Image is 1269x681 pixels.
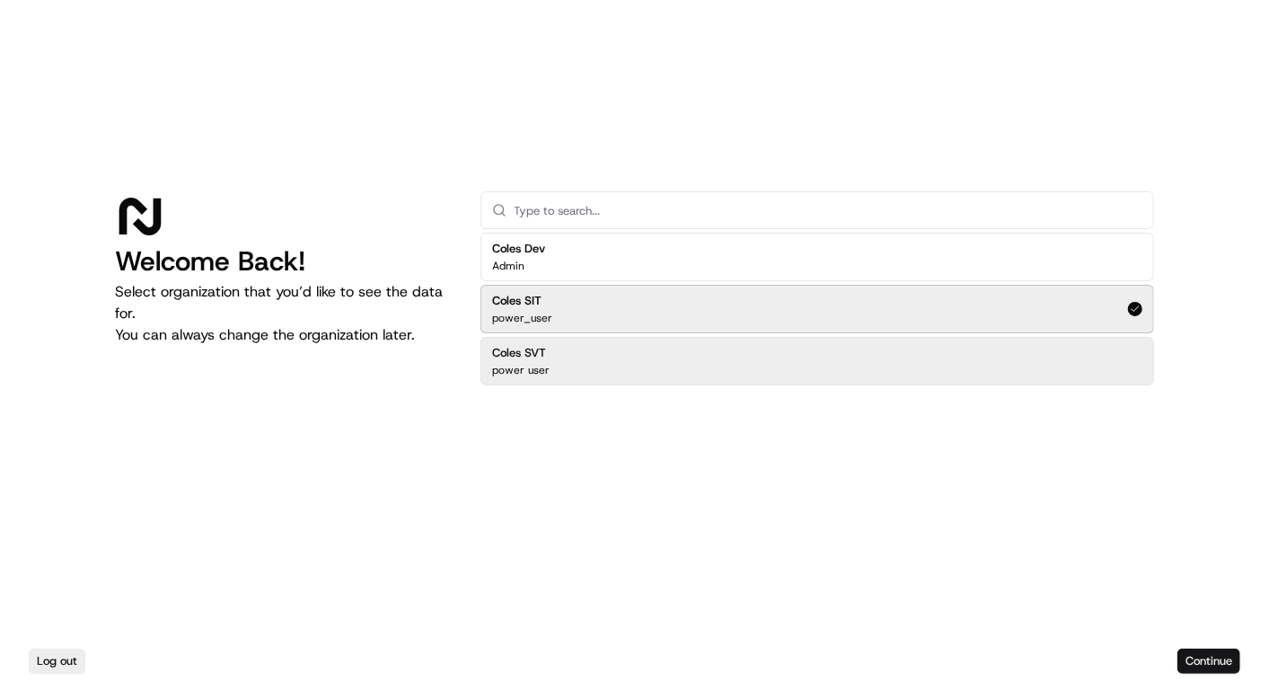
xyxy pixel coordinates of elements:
[492,311,552,325] p: power_user
[492,241,545,257] h2: Coles Dev
[1177,649,1240,674] button: Continue
[115,281,452,346] p: Select organization that you’d like to see the data for. You can always change the organization l...
[492,363,550,377] p: power user
[492,345,550,361] h2: Coles SVT
[480,229,1154,389] div: Suggestions
[492,259,524,273] p: Admin
[492,293,552,309] h2: Coles SIT
[29,649,85,674] button: Log out
[514,192,1142,228] input: Type to search...
[115,245,452,278] h1: Welcome Back!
